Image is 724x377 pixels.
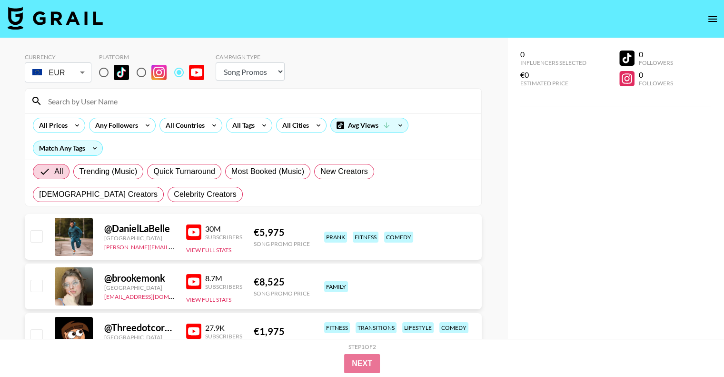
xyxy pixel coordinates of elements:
[324,322,350,333] div: fitness
[99,53,212,61] div: Platform
[227,118,257,132] div: All Tags
[231,166,304,177] span: Most Booked (Music)
[402,322,434,333] div: lifestyle
[277,118,311,132] div: All Cities
[42,93,476,109] input: Search by User Name
[703,10,722,29] button: open drawer
[254,276,310,288] div: € 8,525
[384,232,413,243] div: comedy
[39,189,158,200] span: [DEMOGRAPHIC_DATA] Creators
[186,246,231,254] button: View Full Stats
[205,333,242,340] div: Subscribers
[520,59,586,66] div: Influencers Selected
[344,354,380,373] button: Next
[189,65,204,80] img: YouTube
[104,284,175,291] div: [GEOGRAPHIC_DATA]
[254,226,310,238] div: € 5,975
[638,50,673,59] div: 0
[8,7,103,30] img: Grail Talent
[520,70,586,80] div: €0
[353,232,378,243] div: fitness
[205,224,242,234] div: 30M
[25,53,91,61] div: Currency
[205,283,242,290] div: Subscribers
[186,296,231,303] button: View Full Stats
[348,343,376,350] div: Step 1 of 2
[186,324,201,339] img: YouTube
[331,118,408,132] div: Avg Views
[520,80,586,87] div: Estimated Price
[54,166,63,177] span: All
[153,166,215,177] span: Quick Turnaround
[27,64,89,81] div: EUR
[439,322,468,333] div: comedy
[174,189,237,200] span: Celebrity Creators
[104,242,245,251] a: [PERSON_NAME][EMAIL_ADDRESS][DOMAIN_NAME]
[104,234,175,242] div: [GEOGRAPHIC_DATA]
[114,65,129,80] img: TikTok
[320,166,368,177] span: New Creators
[104,334,175,341] div: [GEOGRAPHIC_DATA]
[520,50,586,59] div: 0
[79,166,138,177] span: Trending (Music)
[104,322,175,334] div: @ Threedotcorey
[205,274,242,283] div: 8.7M
[638,70,673,80] div: 0
[638,59,673,66] div: Followers
[104,291,200,300] a: [EMAIL_ADDRESS][DOMAIN_NAME]
[186,274,201,289] img: YouTube
[89,118,140,132] div: Any Followers
[205,323,242,333] div: 27.9K
[186,224,201,240] img: YouTube
[33,118,69,132] div: All Prices
[160,118,207,132] div: All Countries
[254,326,310,337] div: € 1,975
[324,281,348,292] div: family
[104,223,175,234] div: @ DanielLaBelle
[151,65,167,80] img: Instagram
[205,234,242,241] div: Subscribers
[216,53,285,61] div: Campaign Type
[324,232,347,243] div: prank
[638,80,673,87] div: Followers
[104,272,175,284] div: @ brookemonk
[33,141,102,155] div: Match Any Tags
[254,240,310,247] div: Song Promo Price
[356,322,397,333] div: transitions
[254,290,310,297] div: Song Promo Price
